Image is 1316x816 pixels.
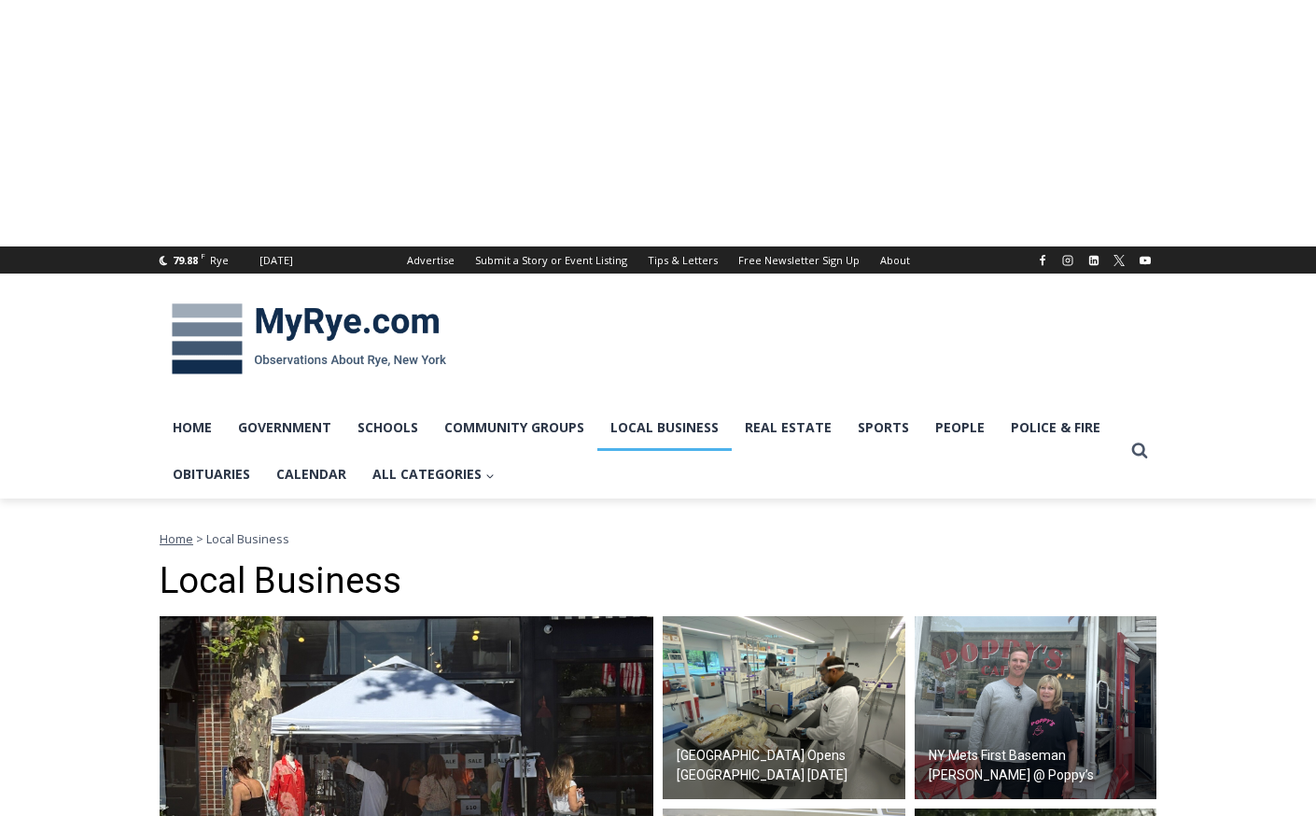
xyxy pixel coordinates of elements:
[845,404,922,451] a: Sports
[196,530,203,547] span: >
[1134,249,1156,272] a: YouTube
[1057,249,1079,272] a: Instagram
[160,404,1123,499] nav: Primary Navigation
[160,290,458,387] img: MyRye.com
[206,530,289,547] span: Local Business
[465,246,637,274] a: Submit a Story or Event Listing
[915,616,1157,799] a: NY Mets First Baseman [PERSON_NAME] @ Poppy’s
[160,529,1156,548] nav: Breadcrumbs
[870,246,920,274] a: About
[1123,434,1156,468] button: View Search Form
[1083,249,1105,272] a: Linkedin
[597,404,732,451] a: Local Business
[1031,249,1054,272] a: Facebook
[1108,249,1130,272] a: X
[732,404,845,451] a: Real Estate
[201,250,205,260] span: F
[160,404,225,451] a: Home
[915,616,1157,799] img: (PHOTO: Pete Alonso ("Polar Bear"), first baseman for the New York Mets with Gerry Massinello of ...
[663,616,905,799] img: (PHOTO: Blood and platelets being processed the New York Blood Center on its new campus at 601 Mi...
[259,252,293,269] div: [DATE]
[637,246,728,274] a: Tips & Letters
[359,451,508,498] a: All Categories
[344,404,431,451] a: Schools
[173,253,198,267] span: 79.88
[431,404,597,451] a: Community Groups
[160,530,193,547] a: Home
[210,252,229,269] div: Rye
[225,404,344,451] a: Government
[372,464,495,485] span: All Categories
[263,451,359,498] a: Calendar
[397,246,920,274] nav: Secondary Navigation
[922,404,998,451] a: People
[998,404,1113,451] a: Police & Fire
[929,746,1153,785] h2: NY Mets First Baseman [PERSON_NAME] @ Poppy’s
[728,246,870,274] a: Free Newsletter Sign Up
[160,560,1156,603] h1: Local Business
[663,616,905,799] a: [GEOGRAPHIC_DATA] Opens [GEOGRAPHIC_DATA] [DATE]
[160,451,263,498] a: Obituaries
[677,746,901,785] h2: [GEOGRAPHIC_DATA] Opens [GEOGRAPHIC_DATA] [DATE]
[397,246,465,274] a: Advertise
